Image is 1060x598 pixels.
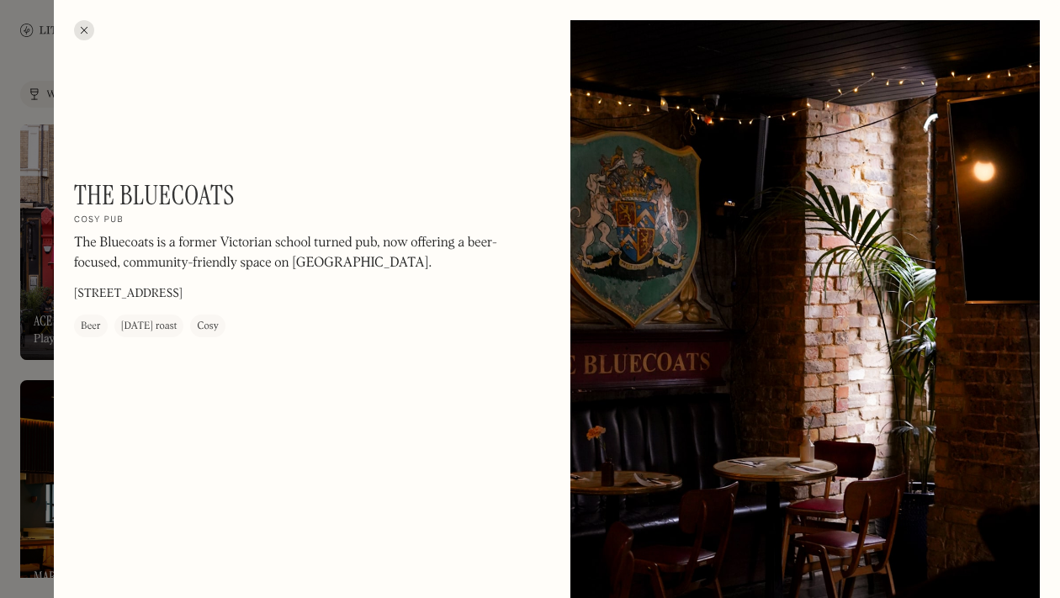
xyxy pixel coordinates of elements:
p: [STREET_ADDRESS] [74,286,183,304]
div: Beer [81,319,101,336]
h1: The Bluecoats [74,179,235,211]
h2: Cosy pub [74,215,124,227]
p: The Bluecoats is a former Victorian school turned pub, now offering a beer-focused, community-fri... [74,234,528,274]
div: Cosy [197,319,218,336]
div: [DATE] roast [121,319,178,336]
